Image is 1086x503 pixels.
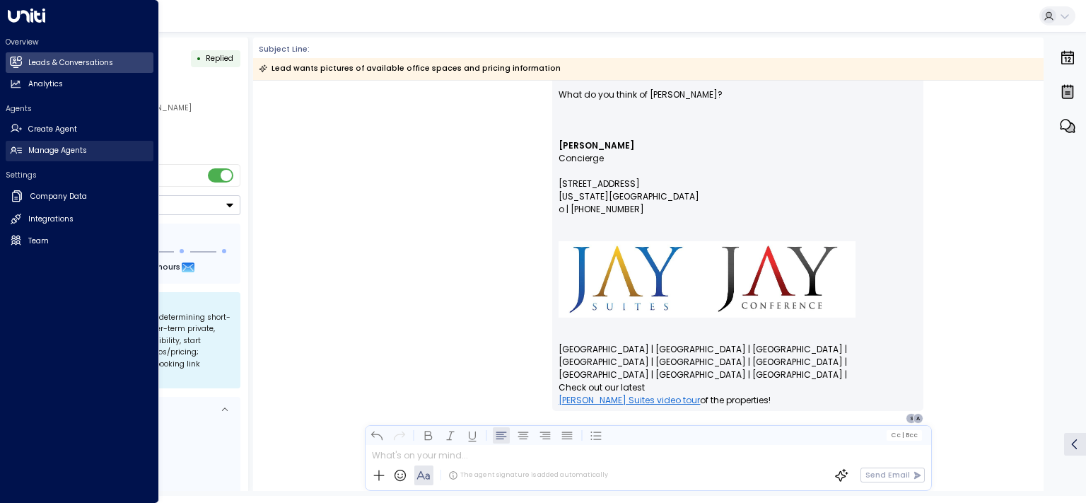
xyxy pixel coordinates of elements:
a: Integrations [6,209,153,230]
h2: Company Data [30,191,87,202]
a: Manage Agents [6,141,153,161]
p: [US_STATE][GEOGRAPHIC_DATA] [559,190,917,203]
h2: Manage Agents [28,145,87,156]
span: Replied [206,53,233,64]
button: Cc|Bcc [887,430,922,440]
h2: Integrations [28,214,74,225]
span: | [901,432,904,439]
h2: Agents [6,103,153,114]
h2: Team [28,236,49,247]
div: • [197,49,202,68]
div: The agent signature is added automatically [448,470,608,480]
h2: Analytics [28,79,63,90]
a: Analytics [6,74,153,95]
a: Company Data [6,185,153,208]
p: o | [PHONE_NUMBER] [559,203,917,216]
a: [PERSON_NAME] Suites video tour [559,394,700,407]
a: Leads & Conversations [6,52,153,73]
h2: Leads & Conversations [28,57,113,69]
img: Jay Suites Logo [559,241,856,318]
a: Create Agent [6,119,153,139]
a: Team [6,231,153,251]
p: [STREET_ADDRESS] [559,178,917,190]
div: A [913,413,924,424]
p: [PERSON_NAME] [559,139,917,152]
p: [GEOGRAPHIC_DATA] | [GEOGRAPHIC_DATA] | [GEOGRAPHIC_DATA] | [GEOGRAPHIC_DATA] | [GEOGRAPHIC_DATA]... [559,330,917,407]
h2: Overview [6,37,153,47]
p: Concierge [559,152,917,165]
h2: Settings [6,170,153,180]
div: S [906,413,917,424]
span: Cc Bcc [891,432,918,439]
button: Undo [368,427,385,444]
h2: Create Agent [28,124,77,135]
button: Redo [390,427,407,444]
span: Subject Line: [259,44,310,54]
div: Lead wants pictures of available office spaces and pricing information [259,62,561,76]
span: What do you think of [PERSON_NAME]? [559,88,723,101]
